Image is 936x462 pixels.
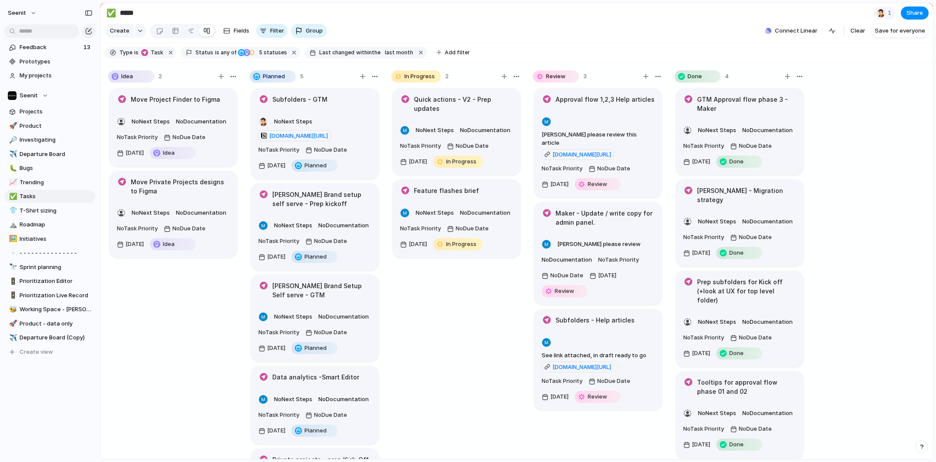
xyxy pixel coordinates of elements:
[714,155,764,169] button: Done
[901,7,929,20] button: Share
[8,263,17,272] button: 🔭
[4,204,96,217] div: 👕T-Shirt sizing
[148,146,198,160] button: Idea
[742,217,793,226] span: No Documentation
[9,135,15,145] div: 🔎
[875,27,925,35] span: Save for everyone
[131,177,230,196] h1: Move Private Projects designs to Figma
[597,164,630,173] span: No Due Date
[556,95,655,104] h1: Approval flow 1,2,3 Help articles
[314,237,347,246] span: No Due Date
[4,261,96,274] a: 🔭Sprint planning
[728,331,774,345] button: NoDue Date
[8,164,17,173] button: 🐛
[162,130,208,144] button: NoDue Date
[9,220,15,230] div: ⛰️
[20,319,93,328] span: Product - data only
[4,190,96,203] div: ✅Tasks
[714,346,764,360] button: Done
[676,371,804,458] div: Tooltips for approval flow phase 01 and 02NoNext StepsNoDocumentationNoTask PriorityNoDue Date[DA...
[303,326,349,339] button: NoDue Date
[258,329,299,336] span: No Task Priority
[20,43,81,52] span: Feedback
[304,344,327,352] span: Planned
[4,275,96,288] div: 🚦Prioritization Editor
[8,220,17,229] button: ⛰️
[9,276,15,286] div: 🚦
[4,69,96,82] a: My projects
[20,277,93,286] span: Prioritization Editor
[8,136,17,144] button: 🔎
[20,164,93,173] span: Bugs
[446,240,476,249] span: In Progress
[20,192,93,201] span: Tasks
[20,57,93,66] span: Prototypes
[314,146,347,154] span: No Due Date
[596,253,641,267] button: NoTask Priority
[20,220,93,229] span: Roadmap
[272,372,359,382] h1: Data analytics -Smart Editor
[400,142,441,149] span: No Task Priority
[456,142,489,150] span: No Due Date
[539,390,571,404] button: [DATE]
[4,6,41,20] button: Seenit
[126,149,144,157] span: [DATE]
[20,150,93,159] span: Departure Board
[104,6,118,20] button: ✅
[8,206,17,215] button: 👕
[176,117,226,126] span: No Documentation
[4,233,96,246] a: 🖼️Initiatives
[9,248,15,258] div: ▫️
[414,186,479,196] h1: Feature flashes brief
[237,48,289,57] button: 5 statuses
[272,190,371,208] h1: [PERSON_NAME] Brand setup self serve - Prep kickoff
[20,136,93,144] span: Investigating
[539,269,585,283] button: NoDue Date
[256,250,288,264] button: [DATE]
[586,162,632,176] button: NoDue Date
[398,222,443,236] button: NoTask Priority
[314,411,347,419] span: No Due Date
[431,47,475,59] button: Add filter
[256,159,288,173] button: [DATE]
[267,161,285,170] span: [DATE]
[4,331,96,344] a: ✈️Departure Board (Copy)
[385,49,413,57] span: last month
[83,43,92,52] span: 13
[681,346,712,360] button: [DATE]
[534,88,662,198] div: Approval flow 1,2,3 Help articles[PERSON_NAME] please review this article[DOMAIN_NAME][URL]NoTask...
[681,139,726,153] button: NoTask Priority
[681,230,726,244] button: NoTask Priority
[398,139,443,153] button: NoTask Priority
[871,24,929,38] button: Save for everyone
[109,88,237,166] div: Move Project Finder to FigmaNoNext StepsNoDocumentationNoTask PriorityNoDue Date[DATE]Idea
[4,176,96,189] div: 📈Trending
[303,234,349,248] button: NoDue Date
[4,41,96,54] a: Feedback13
[555,287,574,296] span: Review
[306,27,323,35] span: Group
[318,395,369,404] span: No Documentation
[272,95,327,104] h1: Subfolders - GTM
[132,209,170,217] span: No Next Steps
[8,192,17,201] button: ✅
[172,133,205,142] span: No Due Date
[542,130,655,147] span: [PERSON_NAME] please review this article
[267,253,285,261] span: [DATE]
[20,91,38,100] span: Seenit
[9,121,15,131] div: 🚀
[8,249,17,257] button: ▫️
[213,48,238,57] button: isany of
[381,48,416,57] button: last month
[251,275,379,362] div: [PERSON_NAME] Brand Setup Self serve - GTMNoNext StepsNoDocumentationNoTask PriorityNoDue Date[DA...
[729,249,744,257] span: Done
[9,305,15,315] div: 🐝
[318,221,369,230] span: No Documentation
[20,107,93,116] span: Projects
[539,374,585,388] button: NoTask Priority
[172,224,205,233] span: No Due Date
[20,263,93,272] span: Sprint planning
[697,186,796,204] h1: [PERSON_NAME] - Migration strategy
[539,177,571,191] button: [DATE]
